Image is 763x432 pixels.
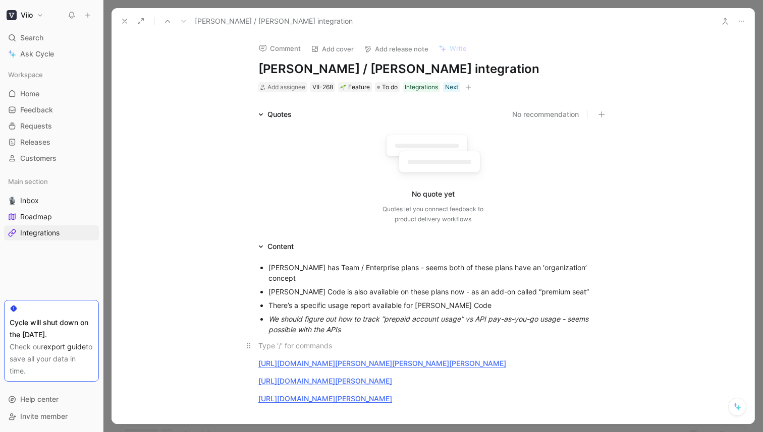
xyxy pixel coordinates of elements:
[359,42,433,56] button: Add release note
[20,228,60,238] span: Integrations
[4,102,99,117] a: Feedback
[20,121,52,131] span: Requests
[4,209,99,224] a: Roadmap
[8,176,48,187] span: Main section
[4,135,99,150] a: Releases
[412,188,455,200] div: No quote yet
[268,315,590,334] em: We should figure out how to track “prepaid account usage” vs API pay-as-you-go usage - seems poss...
[20,48,54,60] span: Ask Cycle
[4,8,46,22] button: ViioViio
[258,377,392,385] a: [URL][DOMAIN_NAME][PERSON_NAME]
[4,174,99,240] div: Main section🎙️InboxRoadmapIntegrations
[20,32,43,44] span: Search
[10,341,93,377] div: Check our to save all your data in time.
[20,196,39,206] span: Inbox
[8,70,43,80] span: Workspace
[7,10,17,20] img: Viio
[4,86,99,101] a: Home
[4,409,99,424] div: Invite member
[20,137,50,147] span: Releases
[434,41,471,55] button: Write
[338,82,372,92] div: 🌱Feature
[340,84,346,90] img: 🌱
[20,89,39,99] span: Home
[445,82,458,92] div: Next
[340,82,370,92] div: Feature
[267,83,305,91] span: Add assignee
[268,286,608,297] div: [PERSON_NAME] Code is also available on these plans now - as an add-on called “premium seat”
[268,262,608,283] div: [PERSON_NAME] has Team / Enterprise plans - seems both of these plans have an ‘organization’ concept
[6,195,18,207] button: 🎙️
[8,197,16,205] img: 🎙️
[20,105,53,115] span: Feedback
[4,225,99,240] a: Integrations
[195,15,353,27] span: [PERSON_NAME] / [PERSON_NAME] integration
[20,412,68,420] span: Invite member
[10,317,93,341] div: Cycle will shut down on the [DATE].
[375,82,400,92] div: To do
[258,394,392,403] a: [URL][DOMAIN_NAME][PERSON_NAME]
[4,193,99,208] a: 🎙️Inbox
[4,174,99,189] div: Main section
[254,108,296,120] div: Quotes
[20,212,52,222] span: Roadmap
[254,41,305,55] button: Comment
[4,392,99,407] div: Help center
[312,82,333,92] div: VII-268
[267,240,294,253] div: Content
[4,46,99,61] a: Ask Cycle
[383,204,483,224] div: Quotes let you connect feedback to product delivery workflows
[258,359,506,367] a: [URL][DOMAIN_NAME][PERSON_NAME][PERSON_NAME][PERSON_NAME]
[382,82,398,92] span: To do
[254,240,298,253] div: Content
[512,108,579,120] button: No recommendation
[4,118,99,134] a: Requests
[306,42,358,56] button: Add cover
[43,342,86,351] a: export guide
[4,67,99,82] div: Workspace
[258,61,608,77] h1: [PERSON_NAME] / [PERSON_NAME] integration
[268,300,608,311] div: There’s a specific usage report available for [PERSON_NAME] Code
[450,44,467,53] span: Write
[20,153,57,163] span: Customers
[4,30,99,45] div: Search
[20,395,59,403] span: Help center
[405,82,438,92] div: Integrations
[21,11,33,20] h1: Viio
[267,108,292,120] div: Quotes
[4,151,99,166] a: Customers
